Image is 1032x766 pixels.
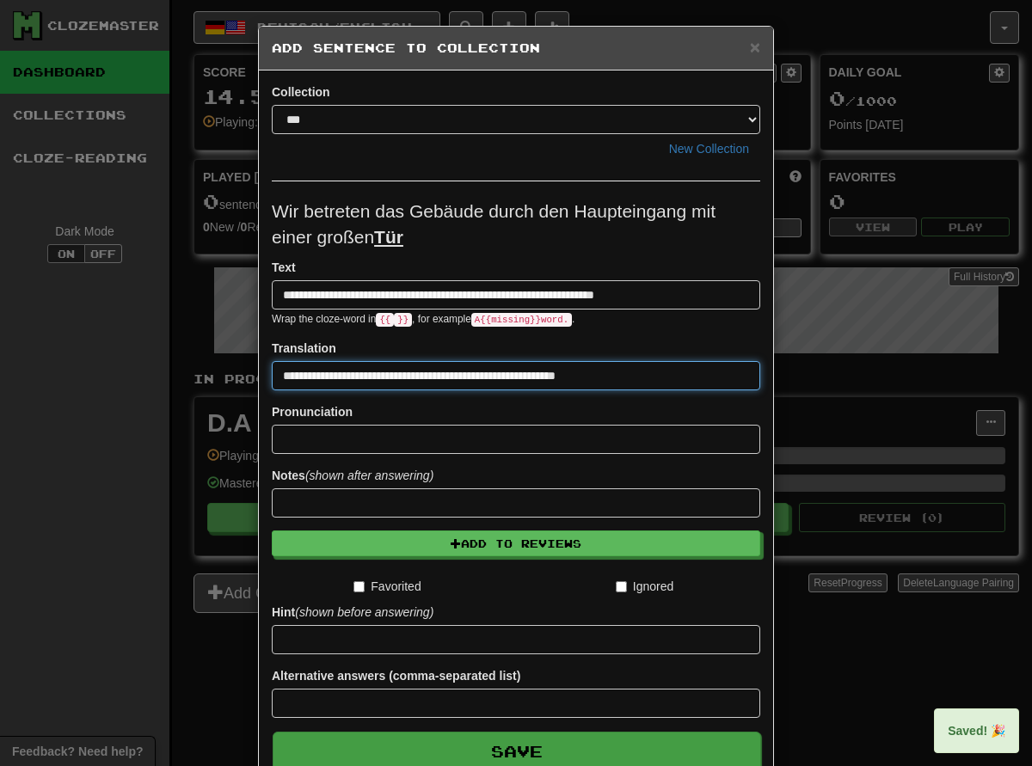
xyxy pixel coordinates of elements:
[272,403,353,420] label: Pronunciation
[934,708,1019,753] div: Saved! 🎉
[272,604,433,621] label: Hint
[394,313,412,327] code: }}
[272,83,330,101] label: Collection
[272,340,336,357] label: Translation
[295,605,433,619] em: (shown before answering)
[374,227,403,247] u: Tür
[750,38,760,56] button: Close
[616,581,627,592] input: Ignored
[272,259,296,276] label: Text
[376,313,394,327] code: {{
[353,578,421,595] label: Favorited
[272,40,760,57] h5: Add Sentence to Collection
[353,581,365,592] input: Favorited
[616,578,673,595] label: Ignored
[272,199,760,250] p: Wir betreten das Gebäude durch den Haupteingang mit einer großen
[471,313,572,327] code: A {{ missing }} word.
[272,313,574,325] small: Wrap the cloze-word in , for example .
[658,134,760,163] button: New Collection
[272,467,433,484] label: Notes
[305,469,433,482] em: (shown after answering)
[750,37,760,57] span: ×
[272,530,760,556] button: Add to Reviews
[272,667,520,684] label: Alternative answers (comma-separated list)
